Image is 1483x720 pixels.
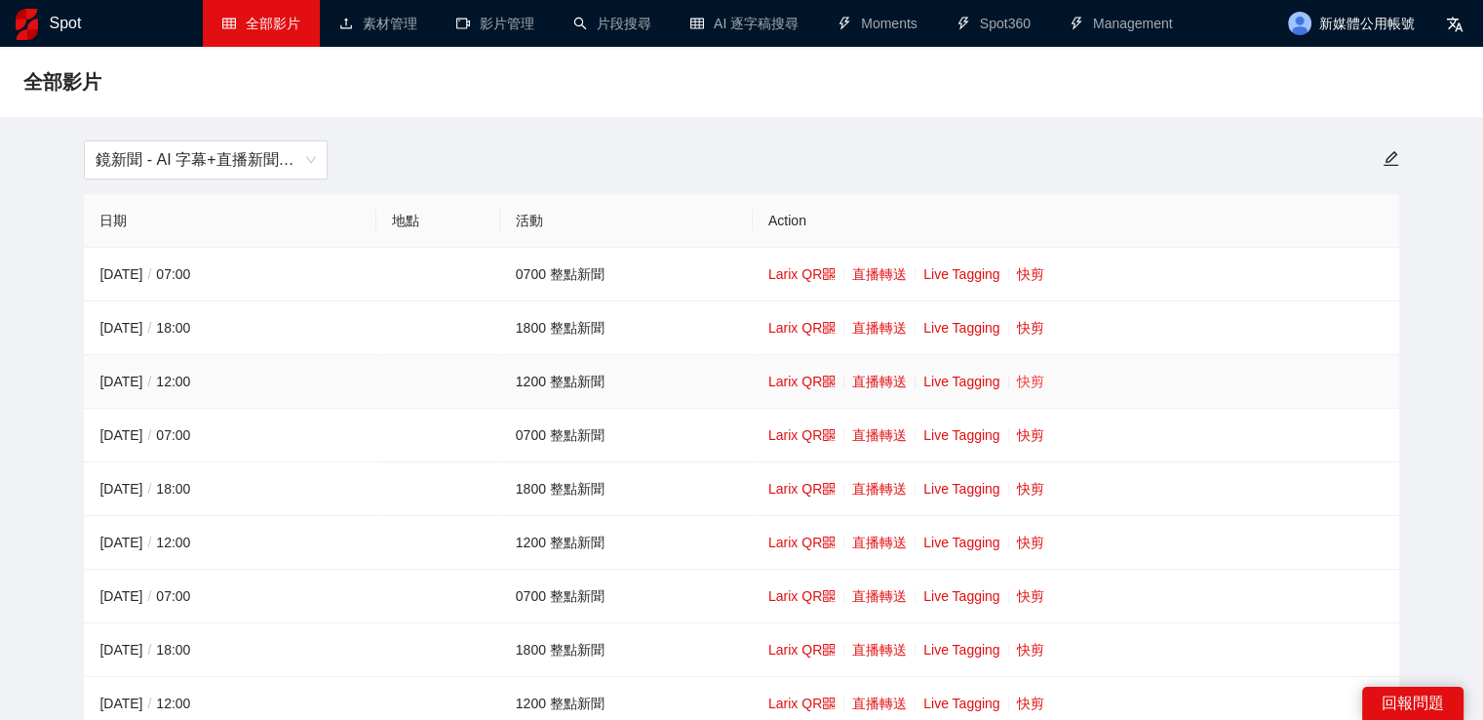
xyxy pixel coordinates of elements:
a: 快剪 [1017,481,1044,497]
td: [DATE] 18:00 [84,462,376,516]
a: 直播轉送 [852,588,907,604]
th: Action [753,194,1399,248]
span: 鏡新聞 - AI 字幕+直播新聞（2025-2027） [96,141,316,179]
span: / [142,320,156,336]
span: edit [1383,150,1399,167]
a: Live Tagging [923,481,999,497]
a: 直播轉送 [852,374,907,389]
a: Live Tagging [923,427,999,443]
span: qrcode [822,267,836,281]
th: 地點 [376,194,499,248]
a: 直播轉送 [852,696,907,711]
a: Live Tagging [923,374,999,389]
a: Live Tagging [923,642,999,658]
span: / [142,266,156,282]
span: qrcode [822,321,836,335]
span: / [142,696,156,711]
span: / [142,642,156,658]
a: Larix QR [768,642,836,658]
a: Live Tagging [923,588,999,604]
a: 快剪 [1017,696,1044,711]
a: 快剪 [1017,374,1044,389]
a: Larix QR [768,320,836,336]
a: 快剪 [1017,642,1044,658]
a: Live Tagging [923,266,999,282]
a: 快剪 [1017,266,1044,282]
a: Live Tagging [923,696,999,711]
a: Larix QR [768,696,836,711]
span: qrcode [822,482,836,496]
a: search片段搜尋 [573,16,651,31]
td: 1200 整點新聞 [500,355,753,409]
td: [DATE] 07:00 [84,409,376,462]
td: [DATE] 12:00 [84,516,376,570]
a: Larix QR [768,481,836,497]
td: [DATE] 07:00 [84,570,376,623]
a: Larix QR [768,535,836,550]
td: 0700 整點新聞 [500,248,753,301]
td: [DATE] 18:00 [84,623,376,677]
td: 1800 整點新聞 [500,301,753,355]
td: 0700 整點新聞 [500,570,753,623]
th: 日期 [84,194,376,248]
img: logo [16,9,38,40]
td: [DATE] 07:00 [84,248,376,301]
a: thunderboltSpot360 [956,16,1031,31]
a: Larix QR [768,266,836,282]
a: thunderboltMoments [838,16,917,31]
a: Larix QR [768,374,836,389]
a: 快剪 [1017,320,1044,336]
td: 1800 整點新聞 [500,623,753,677]
td: [DATE] 12:00 [84,355,376,409]
a: Larix QR [768,588,836,604]
span: qrcode [822,428,836,442]
a: tableAI 逐字稿搜尋 [690,16,799,31]
span: 全部影片 [23,66,101,98]
img: avatar [1288,12,1311,35]
span: / [142,427,156,443]
span: table [222,17,236,30]
a: video-camera影片管理 [456,16,534,31]
a: Live Tagging [923,535,999,550]
a: thunderboltManagement [1070,16,1173,31]
a: 直播轉送 [852,266,907,282]
a: 直播轉送 [852,481,907,497]
span: qrcode [822,536,836,549]
a: 直播轉送 [852,427,907,443]
a: 快剪 [1017,427,1044,443]
a: 快剪 [1017,535,1044,550]
td: 1200 整點新聞 [500,516,753,570]
span: / [142,481,156,497]
span: qrcode [822,375,836,388]
a: Larix QR [768,427,836,443]
a: 直播轉送 [852,535,907,550]
span: 全部影片 [246,16,300,31]
span: qrcode [822,643,836,657]
span: / [142,535,156,550]
td: 0700 整點新聞 [500,409,753,462]
span: / [142,374,156,389]
td: [DATE] 18:00 [84,301,376,355]
span: / [142,588,156,604]
a: 直播轉送 [852,642,907,658]
th: 活動 [500,194,753,248]
a: Live Tagging [923,320,999,336]
td: 1800 整點新聞 [500,462,753,516]
a: 快剪 [1017,588,1044,604]
span: qrcode [822,589,836,603]
a: upload素材管理 [339,16,417,31]
div: 回報問題 [1362,687,1463,720]
a: 直播轉送 [852,320,907,336]
span: qrcode [822,697,836,710]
